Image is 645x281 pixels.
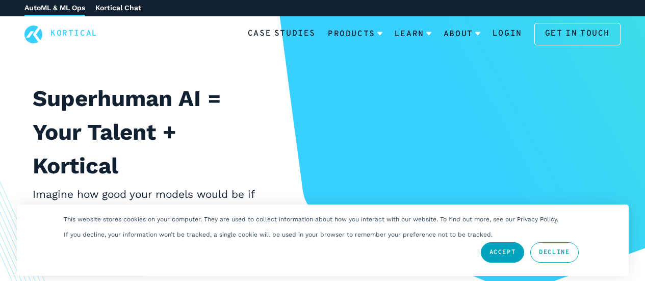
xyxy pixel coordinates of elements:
[493,28,522,41] a: Login
[314,82,612,250] iframe: YouTube video player
[328,21,382,47] a: Products
[534,23,621,45] a: Get in touch
[481,242,525,263] a: Accept
[248,28,316,41] a: Case Studies
[50,28,98,41] a: Kortical
[444,21,480,47] a: About
[64,231,493,238] p: If you decline, your information won’t be tracked, a single cookie will be used in your browser t...
[530,242,578,263] a: Decline
[64,216,558,223] p: This website stores cookies on your computer. They are used to collect information about how you ...
[33,187,265,235] h2: Imagine how good your models would be if you could try 50,000 different ML experiments [DATE]
[33,82,265,183] h1: Superhuman AI = Your Talent + Kortical
[395,21,431,47] a: Learn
